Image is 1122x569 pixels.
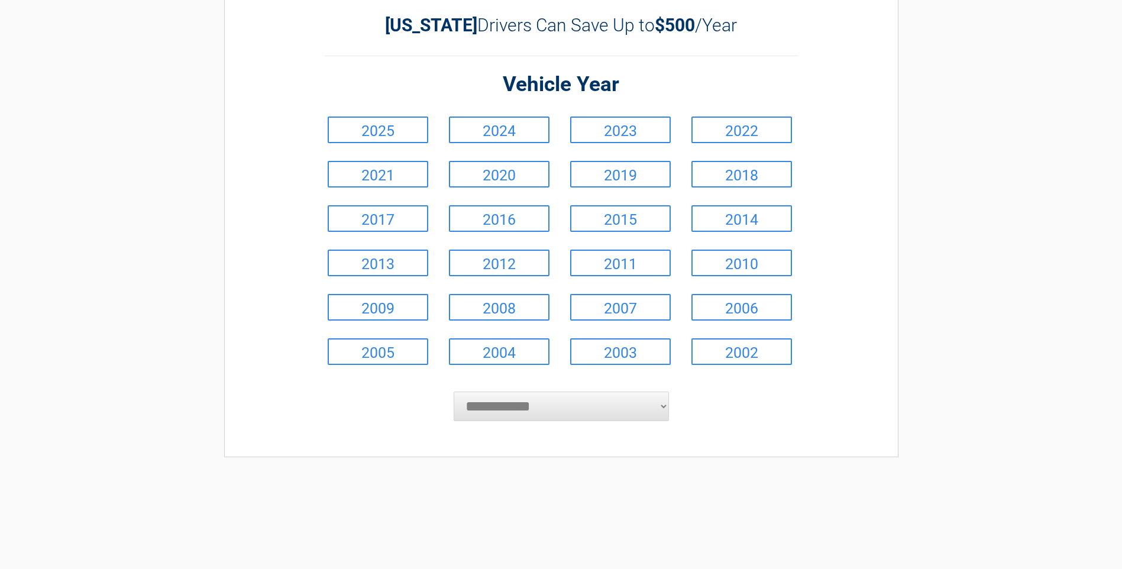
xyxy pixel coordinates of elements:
a: 2006 [691,294,792,321]
h2: Vehicle Year [325,71,798,99]
a: 2018 [691,161,792,187]
a: 2014 [691,205,792,232]
a: 2023 [570,117,671,143]
a: 2020 [449,161,549,187]
a: 2012 [449,250,549,276]
b: [US_STATE] [385,15,477,35]
a: 2025 [328,117,428,143]
a: 2021 [328,161,428,187]
b: $500 [655,15,695,35]
a: 2016 [449,205,549,232]
a: 2024 [449,117,549,143]
a: 2009 [328,294,428,321]
a: 2011 [570,250,671,276]
h2: Drivers Can Save Up to /Year [325,15,798,35]
a: 2002 [691,338,792,365]
a: 2017 [328,205,428,232]
a: 2007 [570,294,671,321]
a: 2022 [691,117,792,143]
a: 2013 [328,250,428,276]
a: 2010 [691,250,792,276]
a: 2003 [570,338,671,365]
a: 2005 [328,338,428,365]
a: 2004 [449,338,549,365]
a: 2008 [449,294,549,321]
a: 2019 [570,161,671,187]
a: 2015 [570,205,671,232]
